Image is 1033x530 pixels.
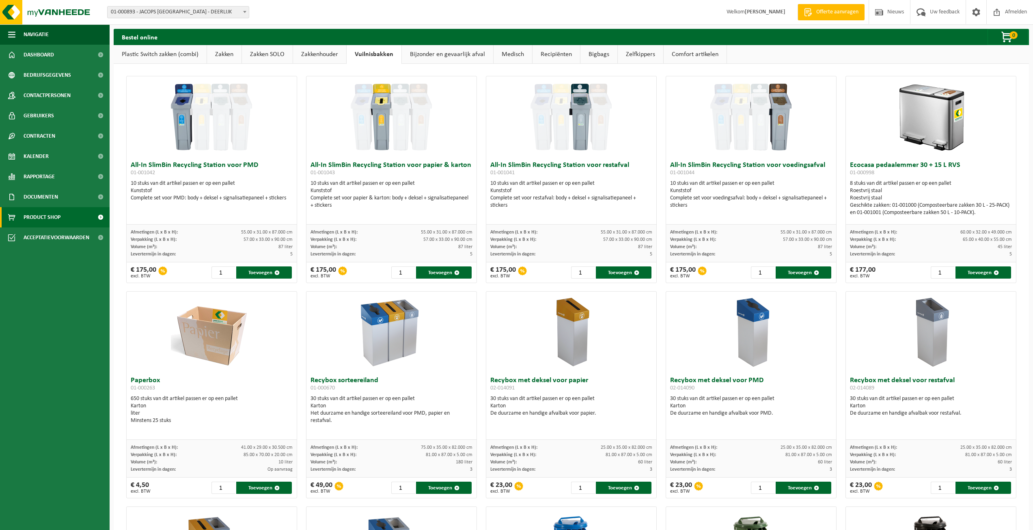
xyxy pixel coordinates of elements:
img: 01-000670 [351,292,432,373]
span: Volume (m³): [311,244,337,249]
span: 01-001043 [311,170,335,176]
span: excl. BTW [850,489,872,494]
span: Afmetingen (L x B x H): [131,445,178,450]
span: Op aanvraag [267,467,293,472]
input: 1 [931,266,955,279]
span: 01-001042 [131,170,155,176]
span: 81.00 x 87.00 x 5.00 cm [606,452,652,457]
span: 87 liter [638,244,652,249]
input: 1 [211,266,235,279]
input: 1 [211,482,235,494]
h3: All-In SlimBin Recycling Station voor restafval [490,162,652,178]
span: Volume (m³): [490,244,517,249]
strong: [PERSON_NAME] [745,9,785,15]
span: Afmetingen (L x B x H): [311,445,358,450]
button: Toevoegen [776,266,831,279]
span: Kalender [24,146,49,167]
div: € 4,50 [131,482,151,494]
div: Complete set voor papier & karton: body + deksel + signalisatiepaneel + stickers [311,195,472,209]
div: € 175,00 [670,266,696,279]
span: Offerte aanvragen [814,8,860,16]
span: Verpakking (L x B x H): [490,237,536,242]
span: 87 liter [458,244,472,249]
button: Toevoegen [416,266,472,279]
span: Verpakking (L x B x H): [490,452,536,457]
input: 1 [571,266,595,279]
div: € 177,00 [850,266,876,279]
span: 55.00 x 31.00 x 87.000 cm [601,230,652,235]
span: 57.00 x 33.00 x 90.00 cm [423,237,472,242]
span: 57.00 x 33.00 x 90.00 cm [783,237,832,242]
span: Gebruikers [24,106,54,126]
img: 02-014090 [710,292,791,373]
button: Toevoegen [596,266,651,279]
span: 01-001044 [670,170,694,176]
input: 1 [571,482,595,494]
a: Recipiënten [533,45,580,64]
a: Offerte aanvragen [798,4,865,20]
span: 5 [470,252,472,257]
div: Karton [311,402,472,410]
div: De duurzame en handige afvalbak voor papier. [490,410,652,417]
div: 650 stuks van dit artikel passen er op een pallet [131,395,293,424]
div: 10 stuks van dit artikel passen er op een pallet [311,180,472,209]
span: Afmetingen (L x B x H): [850,230,897,235]
span: Levertermijn in dagen: [131,467,176,472]
span: Levertermijn in dagen: [311,467,356,472]
a: Zakkenhouder [293,45,346,64]
div: 10 stuks van dit artikel passen er op een pallet [670,180,832,209]
span: Verpakking (L x B x H): [850,452,896,457]
span: 60 liter [818,460,832,465]
span: 60.00 x 32.00 x 49.000 cm [960,230,1012,235]
a: Zakken SOLO [242,45,293,64]
button: Toevoegen [776,482,831,494]
span: Verpakking (L x B x H): [311,237,356,242]
div: Complete set voor voedingsafval: body + deksel + signalisatiepaneel + stickers [670,195,832,209]
span: Volume (m³): [850,460,876,465]
span: 45 liter [998,244,1012,249]
span: 01-000670 [311,385,335,391]
div: liter [131,410,293,417]
span: Verpakking (L x B x H): [850,237,896,242]
div: 30 stuks van dit artikel passen er op een pallet [670,395,832,417]
img: 01-001044 [710,76,791,158]
span: 01-000263 [131,385,155,391]
span: 75.00 x 35.00 x 82.000 cm [421,445,472,450]
img: 02-014089 [890,292,971,373]
span: Volume (m³): [850,244,876,249]
span: Product Shop [24,207,60,227]
h3: All-In SlimBin Recycling Station voor papier & karton [311,162,472,178]
input: 1 [931,482,955,494]
span: 25.00 x 35.00 x 82.000 cm [960,445,1012,450]
span: Levertermijn in dagen: [670,252,715,257]
span: Afmetingen (L x B x H): [670,445,717,450]
span: 81.00 x 87.00 x 5.00 cm [965,452,1012,457]
a: Bijzonder en gevaarlijk afval [402,45,493,64]
div: € 23,00 [850,482,872,494]
span: 3 [650,467,652,472]
span: 0 [1009,31,1018,39]
div: 30 stuks van dit artikel passen er op een pallet [490,395,652,417]
a: Medisch [494,45,532,64]
span: 01-001041 [490,170,515,176]
span: 57.00 x 33.00 x 90.00 cm [244,237,293,242]
span: Levertermijn in dagen: [131,252,176,257]
span: 3 [470,467,472,472]
img: 01-001043 [351,76,432,158]
span: 87 liter [278,244,293,249]
span: 02-014091 [490,385,515,391]
span: excl. BTW [131,489,151,494]
span: excl. BTW [670,274,696,279]
div: Kunststof [670,187,832,195]
div: Minstens 25 stuks [131,417,293,424]
div: Complete set voor PMD: body + deksel + signalisatiepaneel + stickers [131,195,293,202]
button: Toevoegen [236,266,292,279]
span: Volume (m³): [311,460,337,465]
div: Complete set voor restafval: body + deksel + signalisatiepaneel + stickers [490,195,652,209]
span: 55.00 x 31.00 x 87.000 cm [421,230,472,235]
span: 60 liter [638,460,652,465]
div: € 175,00 [131,266,156,279]
a: Zelfkippers [618,45,663,64]
div: € 23,00 [490,482,512,494]
span: 81.00 x 87.00 x 5.00 cm [426,452,472,457]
